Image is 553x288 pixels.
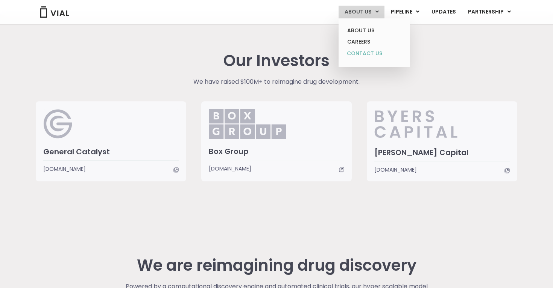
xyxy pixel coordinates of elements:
[339,6,384,18] a: ABOUT USMenu Toggle
[209,164,344,173] a: [DOMAIN_NAME]
[209,164,251,173] span: [DOMAIN_NAME]
[43,109,73,139] img: General Catalyst Logo
[223,52,330,70] h2: Our Investors
[43,165,86,173] span: [DOMAIN_NAME]
[43,147,179,157] h3: General Catalyst
[146,77,407,86] p: We have raised $100M+ to reimagine drug development.
[341,36,407,48] a: CAREERS
[374,166,417,174] span: [DOMAIN_NAME]
[425,6,462,18] a: UPDATES
[385,6,425,18] a: PIPELINEMenu Toggle
[374,148,510,157] h3: [PERSON_NAME] Capital
[209,109,286,139] img: Box_Group.png
[209,146,344,156] h3: Box Group
[462,6,517,18] a: PARTNERSHIPMenu Toggle
[125,256,429,274] h2: We are reimagining drug discovery
[341,25,407,36] a: ABOUT US
[43,165,179,173] a: [DOMAIN_NAME]
[39,6,70,18] img: Vial Logo
[341,48,407,60] a: CONTACT US
[374,109,488,139] img: Byers_Capital.svg
[374,166,510,174] a: [DOMAIN_NAME]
